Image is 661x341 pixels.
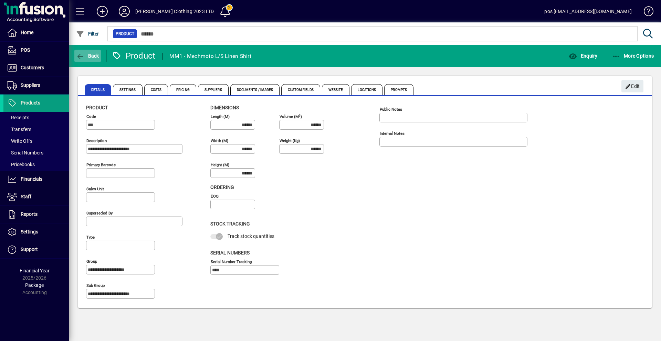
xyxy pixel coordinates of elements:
span: Product [116,30,134,37]
mat-label: Group [86,259,97,264]
mat-label: Public Notes [380,107,402,112]
span: Package [25,282,44,288]
span: Staff [21,194,31,199]
mat-label: Sub group [86,283,105,288]
span: Ordering [210,184,234,190]
button: More Options [610,50,656,62]
span: Pricing [170,84,196,95]
a: Staff [3,188,69,205]
span: Details [85,84,111,95]
span: Documents / Images [230,84,280,95]
mat-label: Weight (Kg) [280,138,300,143]
span: Financials [21,176,42,182]
span: Home [21,30,33,35]
button: Back [74,50,101,62]
span: Product [86,105,108,110]
a: Write Offs [3,135,69,147]
button: Enquiry [567,50,599,62]
mat-label: Sales unit [86,187,104,191]
span: Settings [113,84,143,95]
a: Knowledge Base [639,1,652,24]
mat-label: Type [86,235,95,240]
span: Products [21,100,40,106]
a: Serial Numbers [3,147,69,159]
span: Prompts [384,84,413,95]
span: Custom Fields [281,84,320,95]
button: Profile [113,5,135,18]
span: Serial Numbers [210,250,250,255]
mat-label: Volume (m ) [280,114,302,119]
span: Filter [76,31,99,37]
app-page-header-button: Back [69,50,107,62]
a: Transfers [3,123,69,135]
button: Edit [621,80,643,92]
mat-label: Height (m) [211,162,229,167]
button: Filter [74,28,101,40]
span: Financial Year [20,268,50,273]
span: Settings [21,229,38,234]
span: Write Offs [7,138,32,144]
a: POS [3,42,69,59]
div: [PERSON_NAME] Clothing 2023 LTD [135,6,214,17]
a: Settings [3,223,69,241]
sup: 3 [299,113,301,117]
span: Transfers [7,127,31,132]
mat-label: Description [86,138,107,143]
a: Support [3,241,69,258]
span: Dimensions [210,105,239,110]
span: POS [21,47,30,53]
div: MM1 - Mechmoto L/S Linen Shirt [169,51,251,62]
a: Receipts [3,112,69,123]
a: Customers [3,59,69,77]
mat-label: EOQ [211,194,219,199]
span: Customers [21,65,44,70]
a: Pricebooks [3,159,69,170]
mat-label: Length (m) [211,114,230,119]
span: Serial Numbers [7,150,43,156]
span: Costs [144,84,168,95]
span: Track stock quantities [228,233,274,239]
span: Locations [351,84,382,95]
mat-label: Width (m) [211,138,228,143]
span: Receipts [7,115,29,120]
mat-label: Serial Number tracking [211,259,252,264]
span: More Options [612,53,654,59]
span: Edit [625,81,640,92]
div: pos [EMAIL_ADDRESS][DOMAIN_NAME] [544,6,632,17]
span: Website [322,84,350,95]
a: Financials [3,171,69,188]
span: Support [21,247,38,252]
span: Back [76,53,99,59]
mat-label: Primary barcode [86,162,116,167]
span: Reports [21,211,38,217]
span: Enquiry [569,53,597,59]
a: Suppliers [3,77,69,94]
span: Pricebooks [7,162,35,167]
div: Product [112,50,156,61]
span: Suppliers [198,84,229,95]
mat-label: Superseded by [86,211,113,215]
a: Home [3,24,69,41]
span: Stock Tracking [210,221,250,227]
a: Reports [3,206,69,223]
mat-label: Code [86,114,96,119]
mat-label: Internal Notes [380,131,405,136]
span: Suppliers [21,82,40,88]
button: Add [91,5,113,18]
